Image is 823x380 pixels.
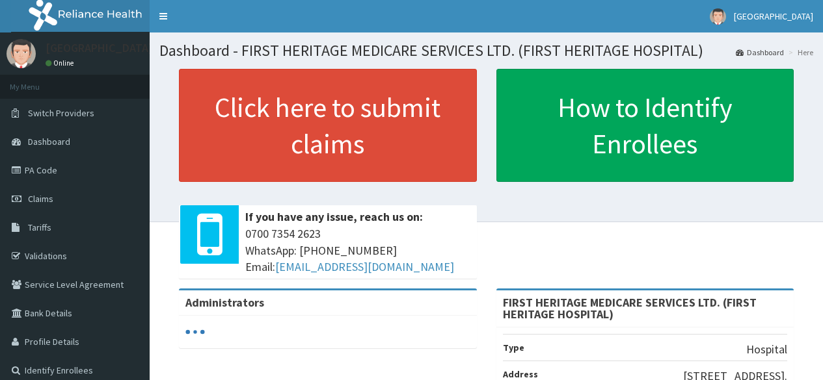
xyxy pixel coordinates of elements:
[179,69,477,182] a: Click here to submit claims
[28,193,53,205] span: Claims
[46,42,153,54] p: [GEOGRAPHIC_DATA]
[46,58,77,68] a: Online
[185,295,264,310] b: Administrators
[245,225,470,275] span: 0700 7354 2623 WhatsApp: [PHONE_NUMBER] Email:
[275,259,454,274] a: [EMAIL_ADDRESS][DOMAIN_NAME]
[245,209,423,224] b: If you have any issue, reach us on:
[496,69,794,182] a: How to Identify Enrollees
[185,322,205,342] svg: audio-loading
[159,42,813,59] h1: Dashboard - FIRST HERITAGE MEDICARE SERVICES LTD. (FIRST HERITAGE HOSPITAL)
[736,47,784,58] a: Dashboard
[746,341,787,358] p: Hospital
[28,222,51,233] span: Tariffs
[28,107,94,119] span: Switch Providers
[7,39,36,68] img: User Image
[785,47,813,58] li: Here
[503,295,757,322] strong: FIRST HERITAGE MEDICARE SERVICES LTD. (FIRST HERITAGE HOSPITAL)
[710,8,726,25] img: User Image
[734,10,813,22] span: [GEOGRAPHIC_DATA]
[28,136,70,147] span: Dashboard
[503,368,538,380] b: Address
[503,342,524,353] b: Type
